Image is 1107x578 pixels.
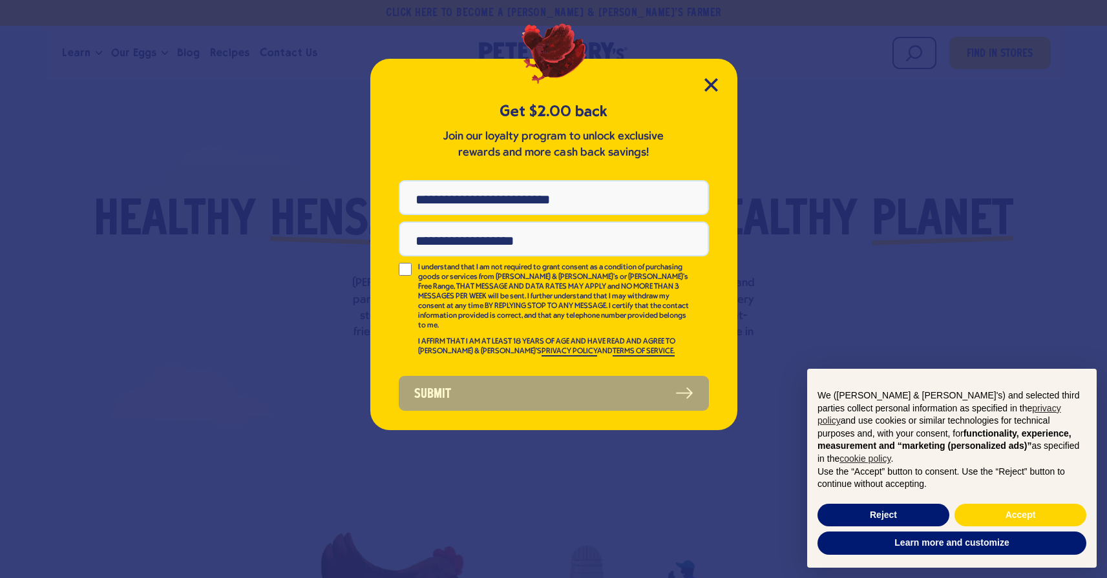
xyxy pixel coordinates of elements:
[954,504,1086,527] button: Accept
[418,263,691,331] p: I understand that I am not required to grant consent as a condition of purchasing goods or servic...
[817,504,949,527] button: Reject
[704,78,718,92] button: Close Modal
[817,466,1086,491] p: Use the “Accept” button to consent. Use the “Reject” button to continue without accepting.
[817,532,1086,555] button: Learn more and customize
[441,129,667,161] p: Join our loyalty program to unlock exclusive rewards and more cash back savings!
[542,347,597,356] a: PRIVACY POLICY
[418,337,691,356] p: I AFFIRM THAT I AM AT LEAST 18 YEARS OF AGE AND HAVE READ AND AGREE TO [PERSON_NAME] & [PERSON_NA...
[613,347,675,356] a: TERMS OF SERVICE.
[839,453,891,464] a: cookie policy
[399,263,412,276] input: I understand that I am not required to grant consent as a condition of purchasing goods or servic...
[399,376,709,411] button: Submit
[817,389,1086,466] p: We ([PERSON_NAME] & [PERSON_NAME]'s) and selected third parties collect personal information as s...
[399,101,709,122] h5: Get $2.00 back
